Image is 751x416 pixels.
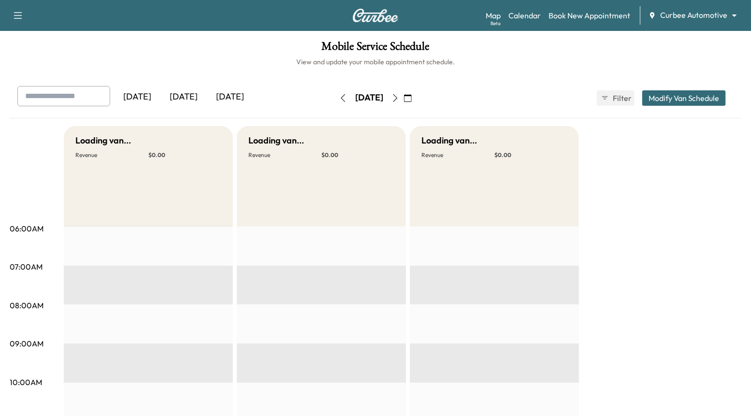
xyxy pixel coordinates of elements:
[613,92,630,104] span: Filter
[10,41,741,57] h1: Mobile Service Schedule
[486,10,501,21] a: MapBeta
[248,151,321,159] p: Revenue
[549,10,630,21] a: Book New Appointment
[10,300,43,311] p: 08:00AM
[597,90,635,106] button: Filter
[114,86,160,108] div: [DATE]
[508,10,541,21] a: Calendar
[352,9,399,22] img: Curbee Logo
[642,90,726,106] button: Modify Van Schedule
[491,20,501,27] div: Beta
[421,134,477,147] h5: Loading van...
[494,151,567,159] p: $ 0.00
[10,223,43,234] p: 06:00AM
[248,134,304,147] h5: Loading van...
[421,151,494,159] p: Revenue
[355,92,383,104] div: [DATE]
[75,134,131,147] h5: Loading van...
[75,151,148,159] p: Revenue
[10,57,741,67] h6: View and update your mobile appointment schedule.
[10,261,43,273] p: 07:00AM
[207,86,253,108] div: [DATE]
[660,10,728,21] span: Curbee Automotive
[10,376,42,388] p: 10:00AM
[148,151,221,159] p: $ 0.00
[160,86,207,108] div: [DATE]
[10,338,43,349] p: 09:00AM
[321,151,394,159] p: $ 0.00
